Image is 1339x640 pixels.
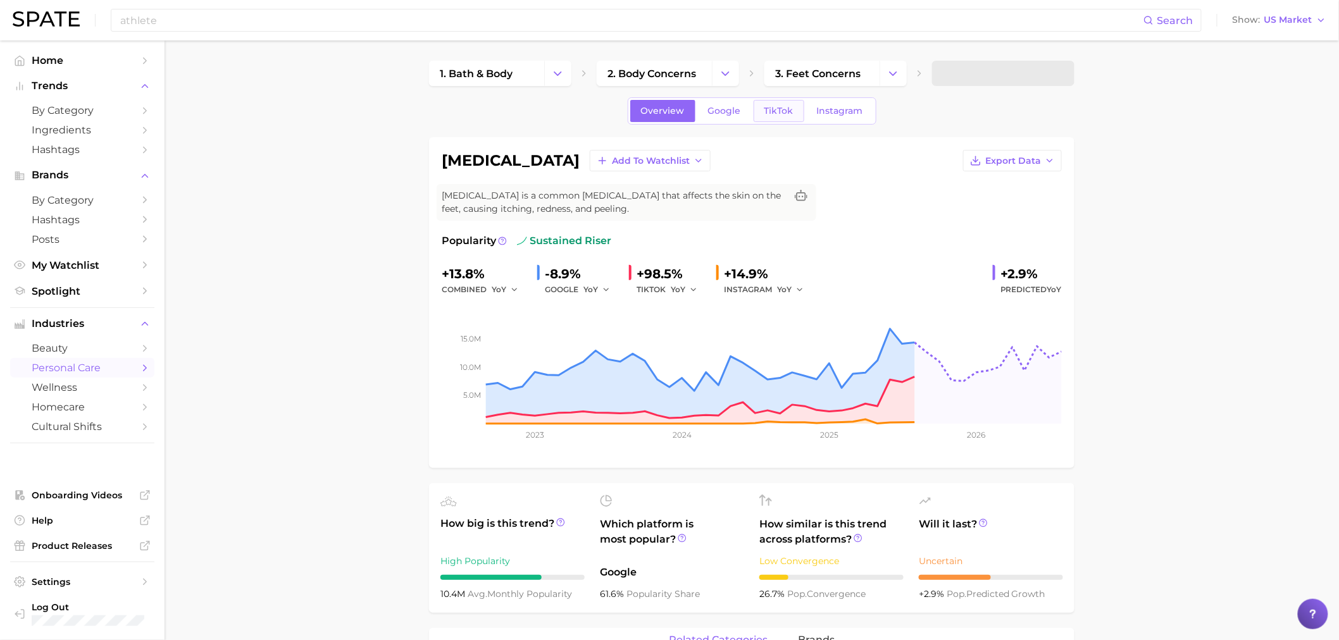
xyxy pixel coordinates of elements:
span: Google [708,106,741,116]
span: Which platform is most popular? [600,517,744,558]
a: beauty [10,338,154,358]
span: 26.7% [759,588,787,600]
a: TikTok [754,100,804,122]
span: Predicted [1000,282,1062,297]
span: cultural shifts [32,421,133,433]
a: Ingredients [10,120,154,140]
button: Industries [10,314,154,333]
a: Settings [10,572,154,591]
span: Hashtags [32,214,133,226]
span: Trends [32,80,133,92]
span: How similar is this trend across platforms? [759,517,904,547]
div: +13.8% [442,264,527,284]
span: 3. feet concerns [775,68,861,80]
img: SPATE [13,11,80,27]
tspan: 2025 [820,430,838,440]
span: [MEDICAL_DATA] is a common [MEDICAL_DATA] that affects the skin on the feet, causing itching, red... [442,189,786,216]
a: 2. body concerns [597,61,712,86]
span: Posts [32,233,133,245]
span: How big is this trend? [440,516,585,547]
span: personal care [32,362,133,374]
span: wellness [32,381,133,393]
a: personal care [10,358,154,378]
span: Search [1157,15,1193,27]
span: Log Out [32,601,202,613]
span: US Market [1264,16,1312,23]
input: Search here for a brand, industry, or ingredient [119,9,1143,31]
a: Log out. Currently logged in with e-mail lauren.alexander@emersongroup.com. [10,598,154,630]
span: YoY [671,284,685,295]
a: Help [10,511,154,530]
span: Show [1233,16,1261,23]
div: 7 / 10 [440,575,585,580]
span: Home [32,54,133,66]
button: Brands [10,166,154,185]
a: Spotlight [10,281,154,301]
button: ShowUS Market [1230,12,1330,28]
button: YoY [777,282,804,297]
h1: [MEDICAL_DATA] [442,153,580,168]
span: by Category [32,104,133,116]
a: 3. feet concerns [764,61,880,86]
a: My Watchlist [10,255,154,275]
tspan: 2024 [673,430,692,440]
a: wellness [10,378,154,397]
a: Product Releases [10,536,154,555]
span: 10.4m [440,588,468,600]
a: homecare [10,397,154,417]
span: Settings [32,576,133,588]
button: YoY [492,282,519,297]
div: GOOGLE [545,282,619,297]
div: Low Convergence [759,553,904,569]
div: High Popularity [440,553,585,569]
abbr: popularity index [787,588,807,600]
a: Instagram [806,100,874,122]
abbr: popularity index [947,588,966,600]
span: 61.6% [600,588,626,600]
div: -8.9% [545,264,619,284]
span: Hashtags [32,144,133,156]
span: Google [600,565,744,580]
span: Will it last? [919,517,1063,547]
a: 1. bath & body [429,61,544,86]
a: cultural shifts [10,417,154,436]
div: +98.5% [637,264,706,284]
a: by Category [10,101,154,120]
span: by Category [32,194,133,206]
span: TikTok [764,106,794,116]
div: TIKTOK [637,282,706,297]
button: Change Category [712,61,739,86]
span: Ingredients [32,124,133,136]
abbr: average [468,588,487,600]
a: Hashtags [10,210,154,230]
span: 1. bath & body [440,68,513,80]
span: sustained riser [517,233,611,249]
span: +2.9% [919,588,947,600]
span: predicted growth [947,588,1045,600]
span: monthly popularity [468,588,572,600]
a: Home [10,51,154,70]
div: +14.9% [724,264,813,284]
a: Overview [630,100,695,122]
div: 2 / 10 [759,575,904,580]
span: YoY [492,284,506,295]
span: Add to Watchlist [612,156,690,166]
span: 2. body concerns [607,68,696,80]
span: convergence [787,588,866,600]
div: +2.9% [1000,264,1062,284]
button: YoY [671,282,698,297]
span: YoY [1047,285,1062,294]
span: Brands [32,169,133,181]
img: sustained riser [517,236,527,246]
a: Google [697,100,752,122]
span: YoY [583,284,598,295]
span: homecare [32,401,133,413]
span: Instagram [817,106,863,116]
span: Industries [32,318,133,329]
div: combined [442,282,527,297]
div: Uncertain [919,553,1063,569]
button: Trends [10,77,154,95]
span: popularity share [626,588,700,600]
button: Export Data [963,150,1062,171]
button: Add to Watchlist [590,150,711,171]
